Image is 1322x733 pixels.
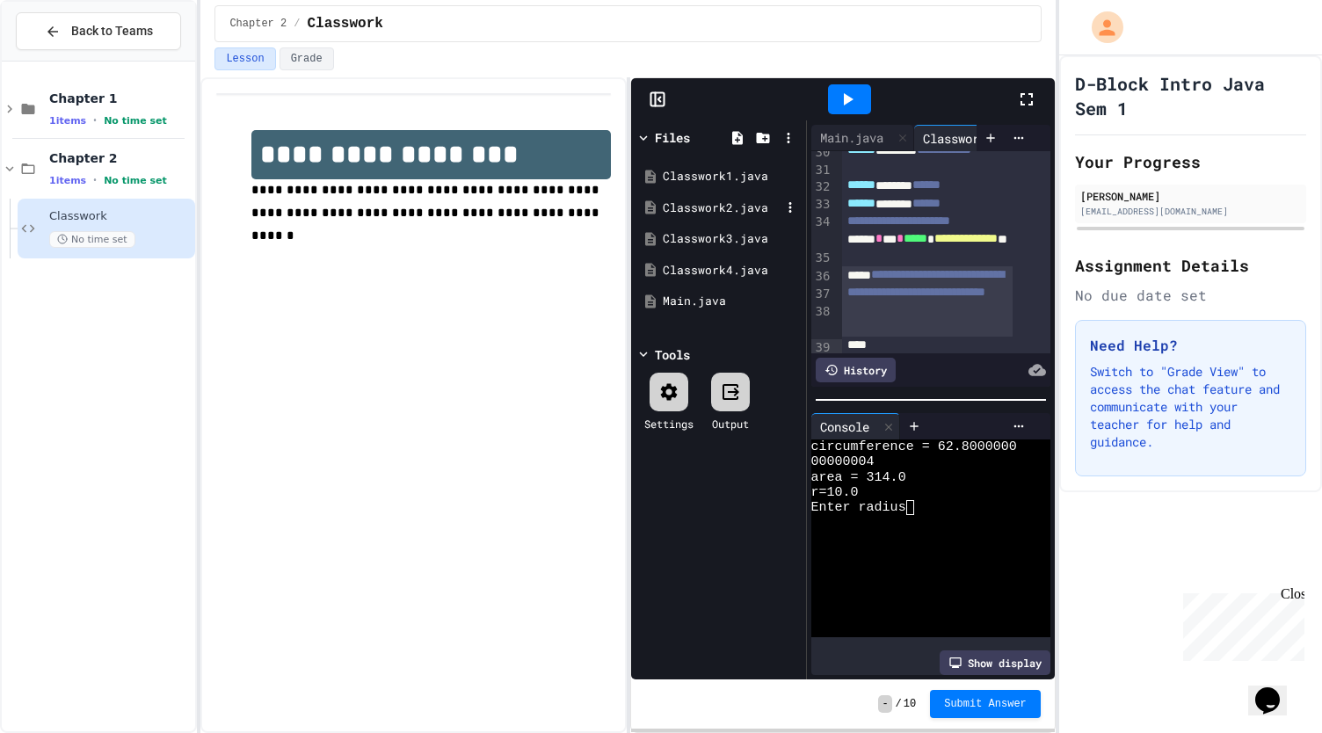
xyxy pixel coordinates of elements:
[49,91,192,106] span: Chapter 1
[1075,253,1306,278] h2: Assignment Details
[104,115,167,127] span: No time set
[307,13,382,34] span: Classwork
[280,47,334,70] button: Grade
[663,293,800,310] div: Main.java
[811,178,833,196] div: 32
[655,128,690,147] div: Files
[904,697,916,711] span: 10
[712,416,749,432] div: Output
[811,162,833,179] div: 31
[1073,7,1128,47] div: My Account
[49,209,192,224] span: Classwork
[811,454,875,469] span: 00000004
[896,697,902,711] span: /
[1176,586,1304,661] iframe: chat widget
[811,286,833,303] div: 37
[940,650,1050,675] div: Show display
[104,175,167,186] span: No time set
[71,22,153,40] span: Back to Teams
[816,358,896,382] div: History
[811,128,892,147] div: Main.java
[811,214,833,250] div: 34
[1090,335,1291,356] h3: Need Help?
[811,268,833,286] div: 36
[1075,71,1306,120] h1: D-Block Intro Java Sem 1
[1080,205,1301,218] div: [EMAIL_ADDRESS][DOMAIN_NAME]
[914,129,1037,148] div: Classwork4.java
[49,150,192,166] span: Chapter 2
[214,47,275,70] button: Lesson
[655,345,690,364] div: Tools
[914,125,1059,151] div: Classwork4.java
[811,303,833,339] div: 38
[811,413,900,439] div: Console
[93,173,97,187] span: •
[811,339,833,410] div: 39
[49,175,86,186] span: 1 items
[16,12,181,50] button: Back to Teams
[1248,663,1304,715] iframe: chat widget
[93,113,97,127] span: •
[930,690,1041,718] button: Submit Answer
[49,231,135,248] span: No time set
[1075,149,1306,174] h2: Your Progress
[294,17,300,31] span: /
[7,7,121,112] div: Chat with us now!Close
[811,470,906,485] span: area = 314.0
[811,125,914,151] div: Main.java
[663,262,800,279] div: Classwork4.java
[878,695,891,713] span: -
[663,200,781,217] div: Classwork2.java
[1090,363,1291,451] p: Switch to "Grade View" to access the chat feature and communicate with your teacher for help and ...
[811,485,859,500] span: r=10.0
[663,168,800,185] div: Classwork1.java
[811,250,833,267] div: 35
[811,196,833,214] div: 33
[1080,188,1301,204] div: [PERSON_NAME]
[229,17,287,31] span: Chapter 2
[644,416,694,432] div: Settings
[811,144,833,162] div: 30
[49,115,86,127] span: 1 items
[811,439,1017,454] span: circumference = 62.8000000
[663,230,800,248] div: Classwork3.java
[811,417,878,436] div: Console
[811,500,906,515] span: Enter radius
[1075,285,1306,306] div: No due date set
[944,697,1027,711] span: Submit Answer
